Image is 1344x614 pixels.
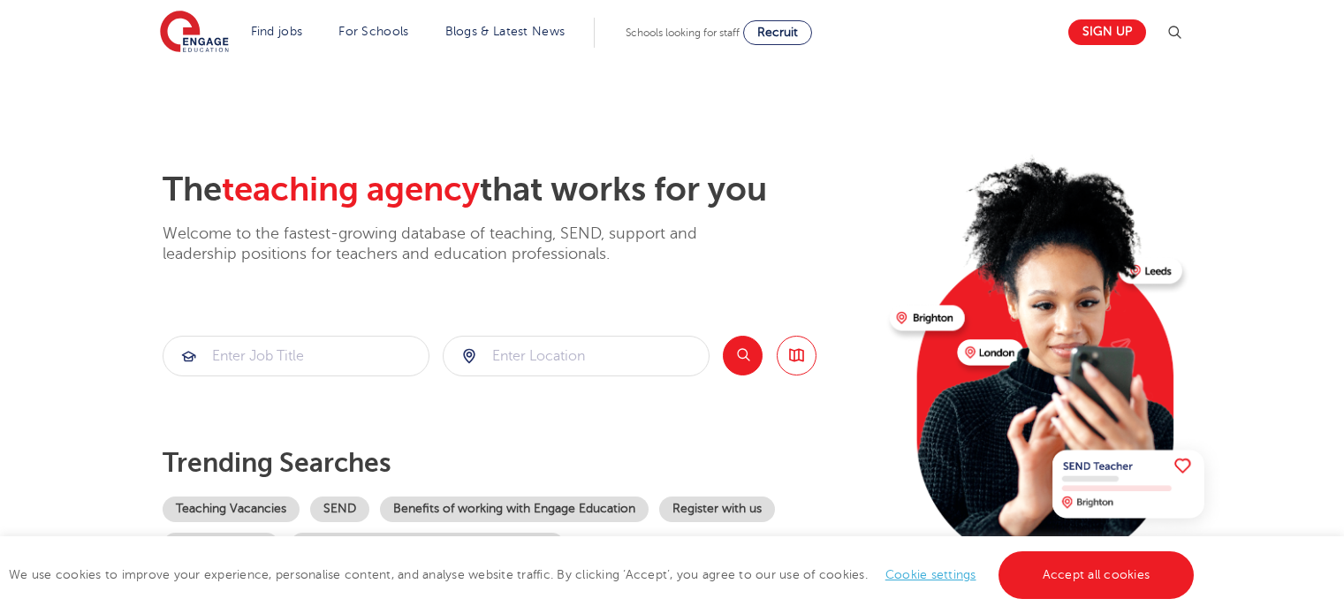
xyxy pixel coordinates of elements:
[443,336,710,376] div: Submit
[380,497,649,522] a: Benefits of working with Engage Education
[999,551,1195,599] a: Accept all cookies
[163,170,876,210] h2: The that works for you
[222,171,480,208] span: teaching agency
[251,25,303,38] a: Find jobs
[160,11,229,55] img: Engage Education
[1068,19,1146,45] a: Sign up
[290,533,565,558] a: Our coverage across [GEOGRAPHIC_DATA]
[444,337,709,375] input: Submit
[163,447,876,479] p: Trending searches
[757,26,798,39] span: Recruit
[743,20,812,45] a: Recruit
[9,568,1198,581] span: We use cookies to improve your experience, personalise content, and analyse website traffic. By c...
[163,337,429,375] input: Submit
[626,27,740,39] span: Schools looking for staff
[338,25,408,38] a: For Schools
[163,336,429,376] div: Submit
[723,336,763,375] button: Search
[310,497,369,522] a: SEND
[163,533,279,558] a: Become a tutor
[659,497,775,522] a: Register with us
[163,224,746,265] p: Welcome to the fastest-growing database of teaching, SEND, support and leadership positions for t...
[445,25,566,38] a: Blogs & Latest News
[885,568,976,581] a: Cookie settings
[163,497,300,522] a: Teaching Vacancies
